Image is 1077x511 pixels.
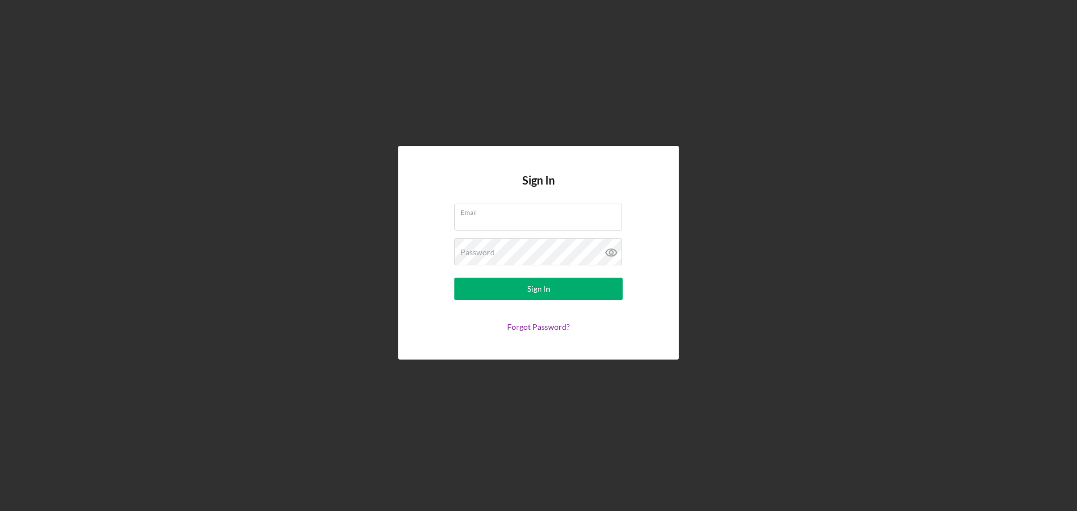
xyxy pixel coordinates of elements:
[507,322,570,332] a: Forgot Password?
[461,248,495,257] label: Password
[527,278,550,300] div: Sign In
[454,278,623,300] button: Sign In
[522,174,555,204] h4: Sign In
[461,204,622,217] label: Email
